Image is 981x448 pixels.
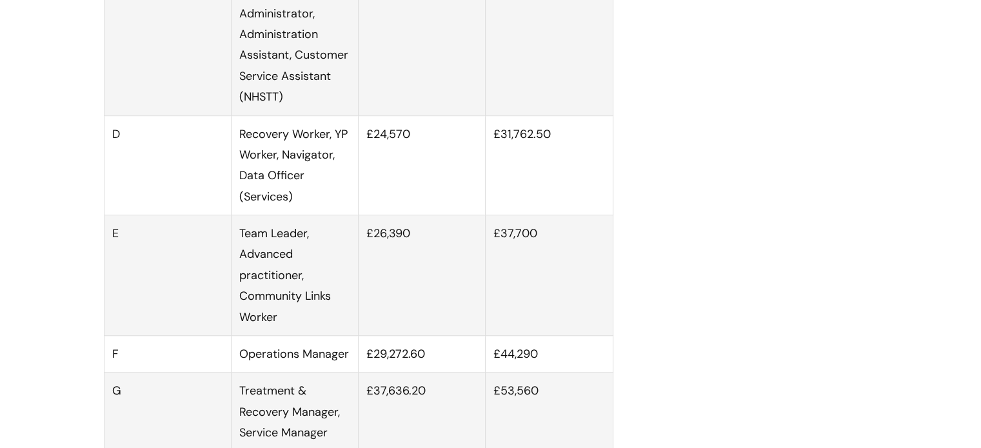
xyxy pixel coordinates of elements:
[104,336,231,373] td: F
[359,115,486,215] td: £24,570
[486,215,613,336] td: £37,700
[104,115,231,215] td: D
[359,215,486,336] td: £26,390
[231,336,358,373] td: Operations Manager
[231,115,358,215] td: Recovery Worker, YP Worker, Navigator, Data Officer (Services)
[486,115,613,215] td: £31,762.50
[486,336,613,373] td: £44,290
[359,336,486,373] td: £29,272.60
[231,215,358,336] td: Team Leader, Advanced practitioner, Community Links Worker
[104,215,231,336] td: E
